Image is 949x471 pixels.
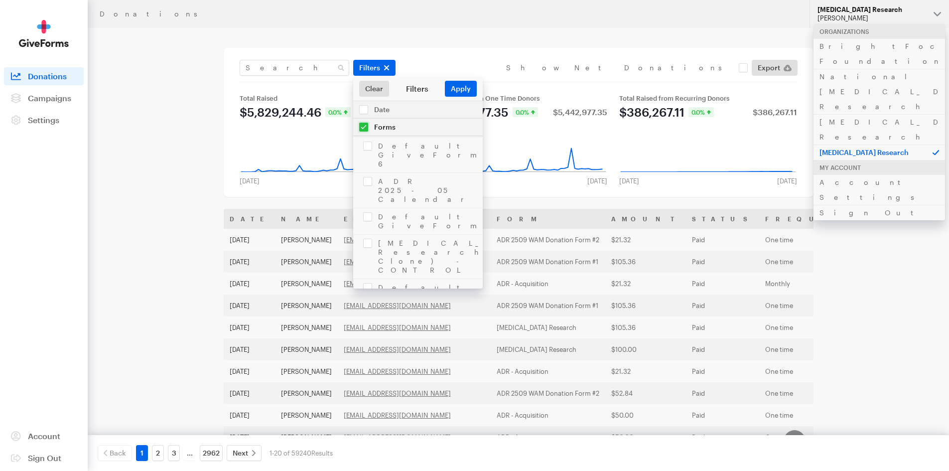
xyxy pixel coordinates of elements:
div: 0.0% [325,107,351,117]
td: [PERSON_NAME] [275,295,338,316]
td: [PERSON_NAME] [275,404,338,426]
td: [DATE] [224,382,275,404]
a: Account [4,427,84,445]
a: Account Settings [813,174,945,205]
td: ADR 2509 WAM Donation Form #1 [491,295,605,316]
td: One time [759,338,873,360]
a: Donations [4,67,84,85]
p: [MEDICAL_DATA] Research [813,145,945,160]
td: $105.36 [605,295,686,316]
span: Results [311,449,333,457]
span: Campaigns [28,93,71,103]
div: Total Raised from Recurring Donors [619,94,797,102]
td: [DATE] [224,316,275,338]
div: [DATE] [581,177,613,185]
th: Email [338,209,491,229]
a: [EMAIL_ADDRESS][DOMAIN_NAME] [344,258,451,266]
td: One time [759,316,873,338]
td: One time [759,404,873,426]
td: [PERSON_NAME] [275,273,338,295]
td: $50.00 [605,426,686,448]
div: [DATE] [613,177,645,185]
span: Filters [359,62,380,74]
td: $105.36 [605,251,686,273]
td: [PERSON_NAME] [275,229,338,251]
div: $5,442,977.35 [553,108,607,116]
span: Export [758,62,780,74]
a: National [MEDICAL_DATA] Research [813,69,945,114]
td: $100.00 [605,338,686,360]
div: 0.0% [513,107,538,117]
a: [MEDICAL_DATA] Research [813,114,945,145]
td: [DATE] [224,338,275,360]
a: Settings [4,111,84,129]
img: GiveForms [19,20,69,47]
td: $105.36 [605,316,686,338]
td: Paid [686,295,759,316]
td: Paid [686,273,759,295]
td: ADR - Acquisition [491,360,605,382]
td: Paid [686,338,759,360]
div: Total Raised from One Time Donors [429,94,607,102]
td: [PERSON_NAME] [275,251,338,273]
td: $52.84 [605,382,686,404]
td: [DATE] [224,404,275,426]
td: Paid [686,382,759,404]
div: [DATE] [234,177,266,185]
td: One time [759,295,873,316]
th: Name [275,209,338,229]
td: ADR - Acquisition [491,404,605,426]
td: [PERSON_NAME] [275,360,338,382]
td: $21.32 [605,273,686,295]
th: Date [224,209,275,229]
th: Amount [605,209,686,229]
div: Total Raised [240,94,417,102]
a: Export [752,60,798,76]
th: Frequency [759,209,873,229]
div: My Account [813,160,945,175]
td: [DATE] [224,273,275,295]
td: Paid [686,426,759,448]
td: [DATE] [224,360,275,382]
span: Sign Out [28,453,61,463]
td: One time [759,251,873,273]
td: [DATE] [224,229,275,251]
td: ADR 2509 WAM Donation Form #2 [491,382,605,404]
a: [EMAIL_ADDRESS][DOMAIN_NAME] [344,389,451,397]
a: [EMAIL_ADDRESS][DOMAIN_NAME] [344,433,451,441]
a: [EMAIL_ADDRESS][DOMAIN_NAME] [344,280,451,288]
span: Settings [28,115,59,125]
a: [EMAIL_ADDRESS][DOMAIN_NAME] [344,236,451,244]
a: 2962 [200,445,223,461]
td: [DATE] [224,295,275,316]
td: One time [759,360,873,382]
div: 0.0% [688,107,714,117]
td: [DATE] [224,426,275,448]
a: [EMAIL_ADDRESS][DOMAIN_NAME] [344,345,451,353]
input: Search Name & Email [240,60,349,76]
td: Paid [686,251,759,273]
span: Next [233,447,248,459]
td: $50.00 [605,404,686,426]
td: [DATE] [224,251,275,273]
td: Paid [686,360,759,382]
div: 1-20 of 59240 [270,445,333,461]
td: ADR - Acquisition [491,426,605,448]
td: Paid [686,316,759,338]
td: $21.32 [605,360,686,382]
div: $386,267.11 [753,108,797,116]
a: 2 [152,445,164,461]
span: Donations [28,71,67,81]
td: [PERSON_NAME] [275,338,338,360]
td: [MEDICAL_DATA] Research [491,316,605,338]
button: Apply [445,81,477,97]
a: [EMAIL_ADDRESS][DOMAIN_NAME] [344,302,451,310]
div: [MEDICAL_DATA] Research [817,5,926,14]
a: 3 [168,445,180,461]
td: [PERSON_NAME] [275,316,338,338]
th: Form [491,209,605,229]
button: Filters [353,60,396,76]
td: $21.32 [605,229,686,251]
a: [EMAIL_ADDRESS][DOMAIN_NAME] [344,411,451,419]
td: ADR 2509 WAM Donation Form #2 [491,229,605,251]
